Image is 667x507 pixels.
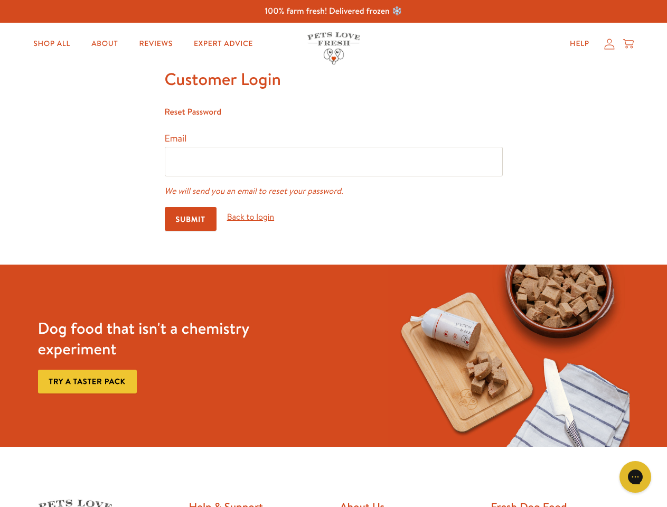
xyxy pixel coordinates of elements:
[165,207,217,231] input: Submit
[130,33,181,54] a: Reviews
[388,265,629,447] img: Fussy
[38,318,279,359] h3: Dog food that isn't a chemistry experiment
[614,457,656,496] iframe: Gorgias live chat messenger
[165,185,343,197] em: We will send you an email to reset your password.
[185,33,261,54] a: Expert Advice
[83,33,126,54] a: About
[38,370,137,393] a: Try a taster pack
[561,33,598,54] a: Help
[165,105,503,119] h4: Reset Password
[227,211,274,223] a: Back to login
[307,32,360,64] img: Pets Love Fresh
[165,65,503,93] h1: Customer Login
[25,33,79,54] a: Shop All
[165,132,187,145] label: Email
